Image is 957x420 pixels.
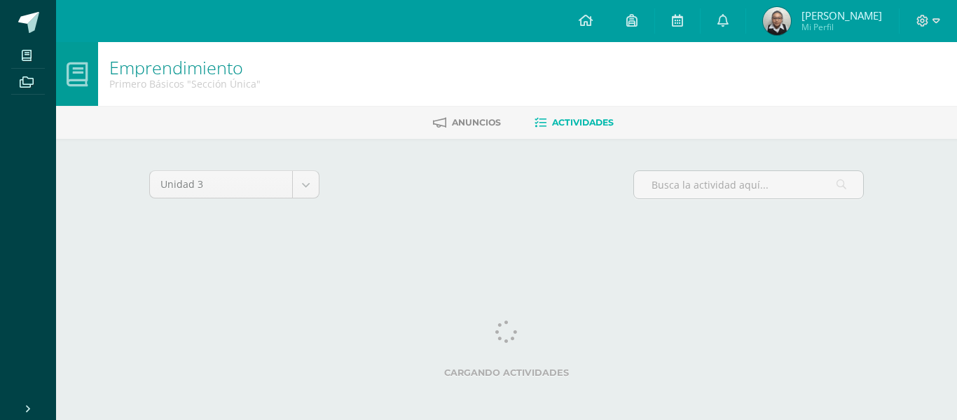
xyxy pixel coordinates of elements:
span: Unidad 3 [160,171,282,198]
label: Cargando actividades [149,367,864,378]
a: Anuncios [433,111,501,134]
span: Anuncios [452,117,501,128]
a: Unidad 3 [150,171,319,198]
h1: Emprendimiento [109,57,261,77]
a: Emprendimiento [109,55,243,79]
img: d155ee57f74522c7e748519f524156f7.png [763,7,791,35]
span: Actividades [552,117,614,128]
a: Actividades [535,111,614,134]
input: Busca la actividad aquí... [634,171,863,198]
span: [PERSON_NAME] [801,8,882,22]
span: Mi Perfil [801,21,882,33]
div: Primero Básicos 'Sección Única' [109,77,261,90]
